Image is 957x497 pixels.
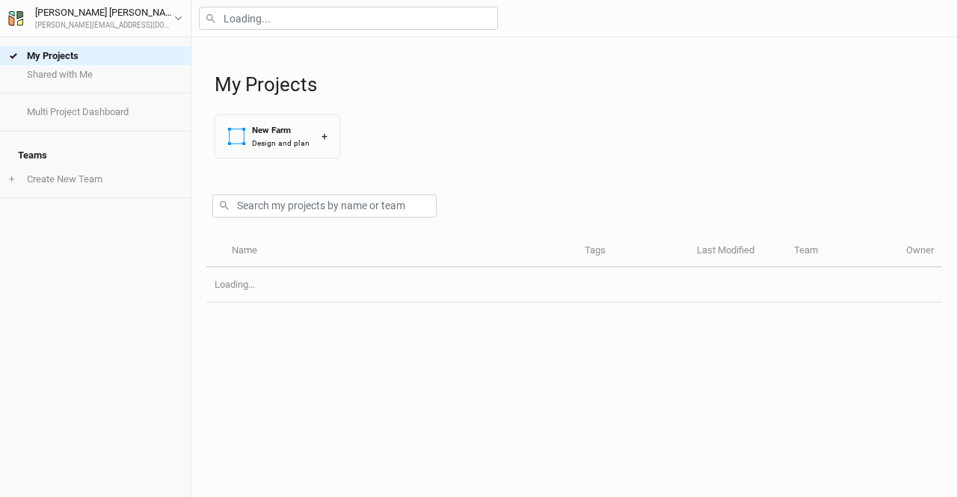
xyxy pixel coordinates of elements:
[252,138,310,149] div: Design and plan
[206,268,942,303] td: Loading...
[199,7,498,30] input: Loading...
[35,20,174,31] div: [PERSON_NAME][EMAIL_ADDRESS][DOMAIN_NAME]
[7,4,183,31] button: [PERSON_NAME] [PERSON_NAME][PERSON_NAME][EMAIL_ADDRESS][DOMAIN_NAME]
[898,235,942,268] th: Owner
[212,194,437,217] input: Search my projects by name or team
[689,235,786,268] th: Last Modified
[35,5,174,20] div: [PERSON_NAME] [PERSON_NAME]
[215,114,340,158] button: New FarmDesign and plan+
[321,129,327,144] div: +
[9,141,182,170] h4: Teams
[786,235,898,268] th: Team
[252,124,310,137] div: New Farm
[215,73,942,96] h1: My Projects
[9,173,14,185] span: +
[223,235,576,268] th: Name
[576,235,689,268] th: Tags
